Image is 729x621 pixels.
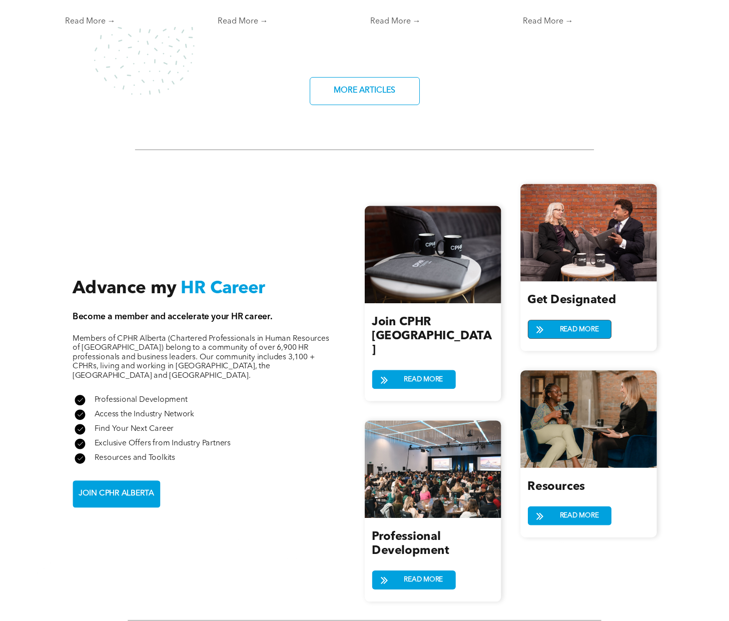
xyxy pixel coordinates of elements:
span: Get Designated [527,294,616,306]
span: Become a member and accelerate your HR career. [73,312,273,321]
span: Join CPHR [GEOGRAPHIC_DATA] [372,316,491,356]
span: Resources and Toolkits [95,454,175,462]
span: Professional Development [95,396,188,404]
span: Members of CPHR Alberta (Chartered Professionals in Human Resources of [GEOGRAPHIC_DATA]) belong ... [73,335,329,379]
span: Exclusive Offers from Industry Partners [95,439,231,447]
span: READ MORE [556,320,602,338]
span: Resources [527,481,585,492]
a: Read More → [218,17,359,27]
a: READ MORE [372,570,455,589]
span: JOIN CPHR ALBERTA [75,484,157,503]
a: Read More → [370,17,512,27]
a: READ MORE [527,506,611,525]
span: READ MORE [400,370,446,388]
span: Find Your Next Career [95,425,174,433]
span: Access the Industry Network [95,410,194,418]
a: Read More → [523,17,664,27]
span: Advance my [73,280,176,297]
span: MORE ARTICLES [330,81,399,101]
a: READ MORE [527,320,611,339]
a: READ MORE [372,370,455,389]
a: Read More → [65,17,207,27]
span: READ MORE [556,506,602,524]
span: READ MORE [400,571,446,589]
span: HR Career [181,280,265,297]
a: MORE ARTICLES [310,77,420,105]
a: JOIN CPHR ALBERTA [73,480,160,507]
span: Professional Development [372,531,449,557]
